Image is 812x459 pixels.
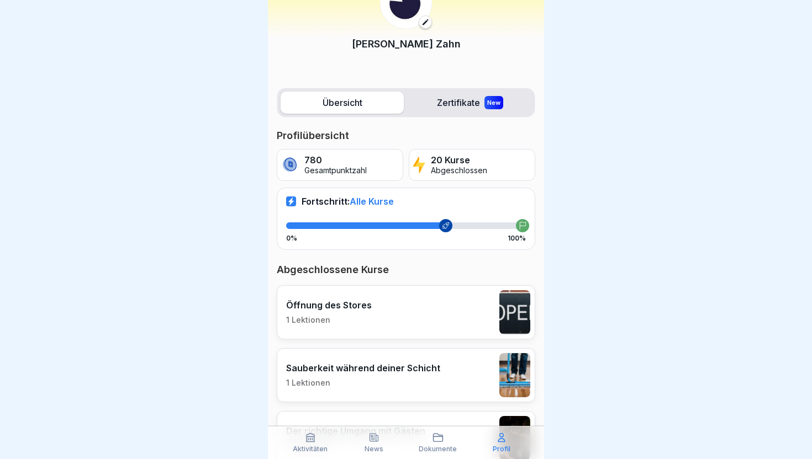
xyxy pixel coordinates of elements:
p: Der richtige Umgang mit Gästen [286,425,425,436]
label: Zertifikate [408,92,531,114]
p: Profil [493,445,510,453]
div: New [484,96,503,109]
p: 780 [304,155,367,166]
p: Profilübersicht [277,129,535,142]
p: Abgeschlossene Kurse [277,263,535,276]
p: [PERSON_NAME] Zahn [352,36,461,51]
p: 100% [508,234,526,242]
p: 20 Kurse [431,155,487,166]
label: Übersicht [281,92,404,114]
p: 1 Lektionen [286,378,440,388]
p: Öffnung des Stores [286,300,372,311]
p: 0% [286,234,297,242]
p: Aktivitäten [293,445,328,453]
a: Sauberkeit während deiner Schicht1 Lektionen [277,348,535,402]
img: mbzv0a1adexohu9durq61vss.png [499,353,530,397]
img: coin.svg [281,156,299,174]
img: cjaryuyozj2bo93pagehm2dt.png [499,290,530,334]
p: Abgeschlossen [431,166,487,175]
p: Fortschritt: [302,196,394,207]
span: Alle Kurse [350,196,394,207]
p: Sauberkeit während deiner Schicht [286,362,440,373]
a: Öffnung des Stores1 Lektionen [277,285,535,339]
p: 1 Lektionen [286,315,372,325]
p: Dokumente [419,445,457,453]
img: lightning.svg [413,156,425,174]
p: News [365,445,383,453]
p: Gesamtpunktzahl [304,166,367,175]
